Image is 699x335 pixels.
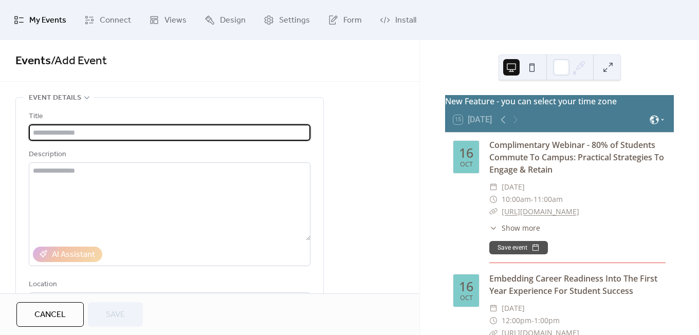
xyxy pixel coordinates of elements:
[279,12,310,29] span: Settings
[372,4,424,36] a: Install
[343,12,362,29] span: Form
[489,314,498,327] div: ​
[77,4,139,36] a: Connect
[6,4,74,36] a: My Events
[197,4,253,36] a: Design
[489,193,498,206] div: ​
[502,222,540,233] span: Show more
[29,12,66,29] span: My Events
[489,222,540,233] button: ​Show more
[489,302,498,314] div: ​
[100,12,131,29] span: Connect
[502,193,531,206] span: 10:00am
[16,302,84,327] button: Cancel
[15,50,51,72] a: Events
[29,278,308,291] div: Location
[29,110,308,123] div: Title
[51,50,107,72] span: / Add Event
[531,193,534,206] span: -
[534,193,563,206] span: 11:00am
[489,139,664,175] a: Complimentary Webinar - 80% of Students Commute To Campus: Practical Strategies To Engage & Retain
[256,4,318,36] a: Settings
[141,4,194,36] a: Views
[395,12,416,29] span: Install
[489,241,548,254] button: Save event
[489,181,498,193] div: ​
[460,161,473,168] div: Oct
[502,207,579,216] a: [URL][DOMAIN_NAME]
[29,148,308,161] div: Description
[502,181,525,193] span: [DATE]
[320,4,370,36] a: Form
[502,302,525,314] span: [DATE]
[459,280,473,293] div: 16
[489,206,498,218] div: ​
[29,92,81,104] span: Event details
[164,12,187,29] span: Views
[459,146,473,159] div: 16
[220,12,246,29] span: Design
[445,95,674,107] div: New Feature - you can select your time zone
[502,314,531,327] span: 12:00pm
[460,295,473,302] div: Oct
[489,273,657,296] a: Embedding Career Readiness Into The First Year Experience For Student Success
[489,222,498,233] div: ​
[534,314,560,327] span: 1:00pm
[34,309,66,321] span: Cancel
[531,314,534,327] span: -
